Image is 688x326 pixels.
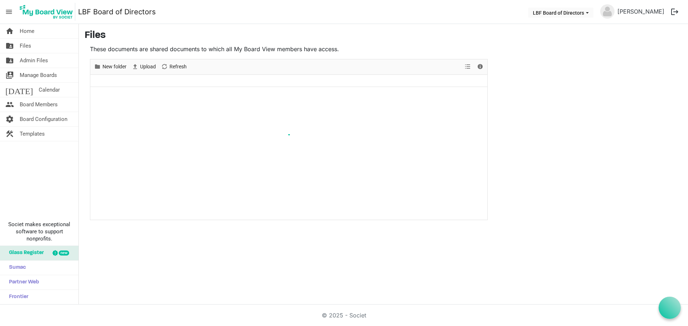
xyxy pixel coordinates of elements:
[39,83,60,97] span: Calendar
[322,312,366,319] a: © 2025 - Societ
[600,4,615,19] img: no-profile-picture.svg
[5,290,28,304] span: Frontier
[20,97,58,112] span: Board Members
[18,3,75,21] img: My Board View Logo
[5,53,14,68] span: folder_shared
[78,5,156,19] a: LBF Board of Directors
[3,221,75,242] span: Societ makes exceptional software to support nonprofits.
[5,83,33,97] span: [DATE]
[20,112,67,126] span: Board Configuration
[20,53,48,68] span: Admin Files
[615,4,667,19] a: [PERSON_NAME]
[667,4,682,19] button: logout
[5,112,14,126] span: settings
[20,24,34,38] span: Home
[528,8,593,18] button: LBF Board of Directors dropdownbutton
[5,127,14,141] span: construction
[18,3,78,21] a: My Board View Logo
[5,68,14,82] span: switch_account
[2,5,16,19] span: menu
[90,45,488,53] p: These documents are shared documents to which all My Board View members have access.
[5,246,44,260] span: Glass Register
[5,261,26,275] span: Sumac
[59,250,69,256] div: new
[5,97,14,112] span: people
[85,30,682,42] h3: Files
[20,68,57,82] span: Manage Boards
[20,39,31,53] span: Files
[20,127,45,141] span: Templates
[5,24,14,38] span: home
[5,275,39,289] span: Partner Web
[5,39,14,53] span: folder_shared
